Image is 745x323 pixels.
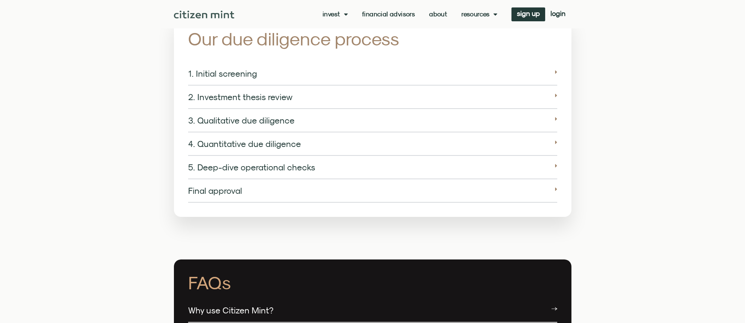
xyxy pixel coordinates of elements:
[188,132,557,156] div: 4. Quantitative due diligence
[517,11,540,16] span: sign up
[188,62,557,86] div: 1. Initial screening
[511,7,545,21] a: sign up
[323,11,497,18] nav: Menu
[545,7,571,21] a: login
[174,11,235,18] img: Citizen Mint
[188,305,273,315] a: Why use Citizen Mint?
[188,86,557,109] div: 2. Investment thesis review
[188,186,242,196] a: Final approval
[188,179,557,203] div: Final approval
[188,139,301,149] a: 4. Quantitative due diligence
[323,11,348,18] a: Invest
[188,156,557,179] div: 5. Deep-dive operational checks
[461,11,497,18] a: Resources
[188,115,295,125] a: 3. Qualitative due diligence
[550,11,565,16] span: login
[188,92,292,102] a: 2. Investment thesis review
[429,11,447,18] a: About
[188,109,557,132] div: 3. Qualitative due diligence
[188,274,557,292] h2: FAQs
[188,299,557,323] div: Why use Citizen Mint?
[188,30,442,48] h2: Our due diligence process
[362,11,415,18] a: Financial Advisors
[188,69,257,78] a: 1. Initial screening
[188,162,315,172] a: 5. Deep-dive operational checks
